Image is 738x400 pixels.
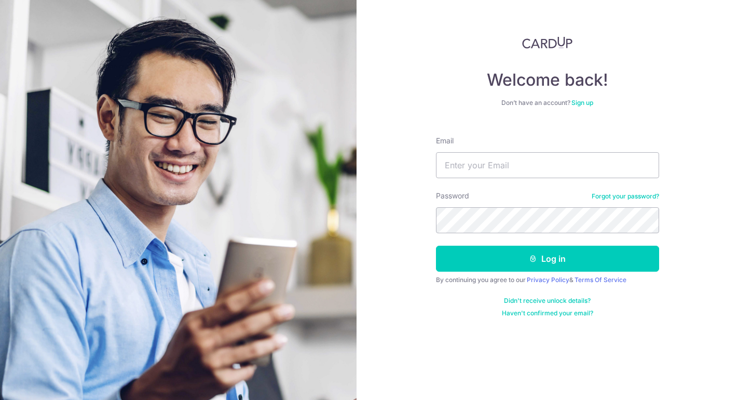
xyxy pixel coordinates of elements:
[502,309,593,317] a: Haven't confirmed your email?
[436,70,659,90] h4: Welcome back!
[571,99,593,106] a: Sign up
[436,246,659,272] button: Log in
[436,276,659,284] div: By continuing you agree to our &
[522,36,573,49] img: CardUp Logo
[436,191,469,201] label: Password
[436,136,454,146] label: Email
[436,99,659,107] div: Don’t have an account?
[575,276,626,284] a: Terms Of Service
[436,152,659,178] input: Enter your Email
[527,276,569,284] a: Privacy Policy
[592,192,659,201] a: Forgot your password?
[504,297,591,305] a: Didn't receive unlock details?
